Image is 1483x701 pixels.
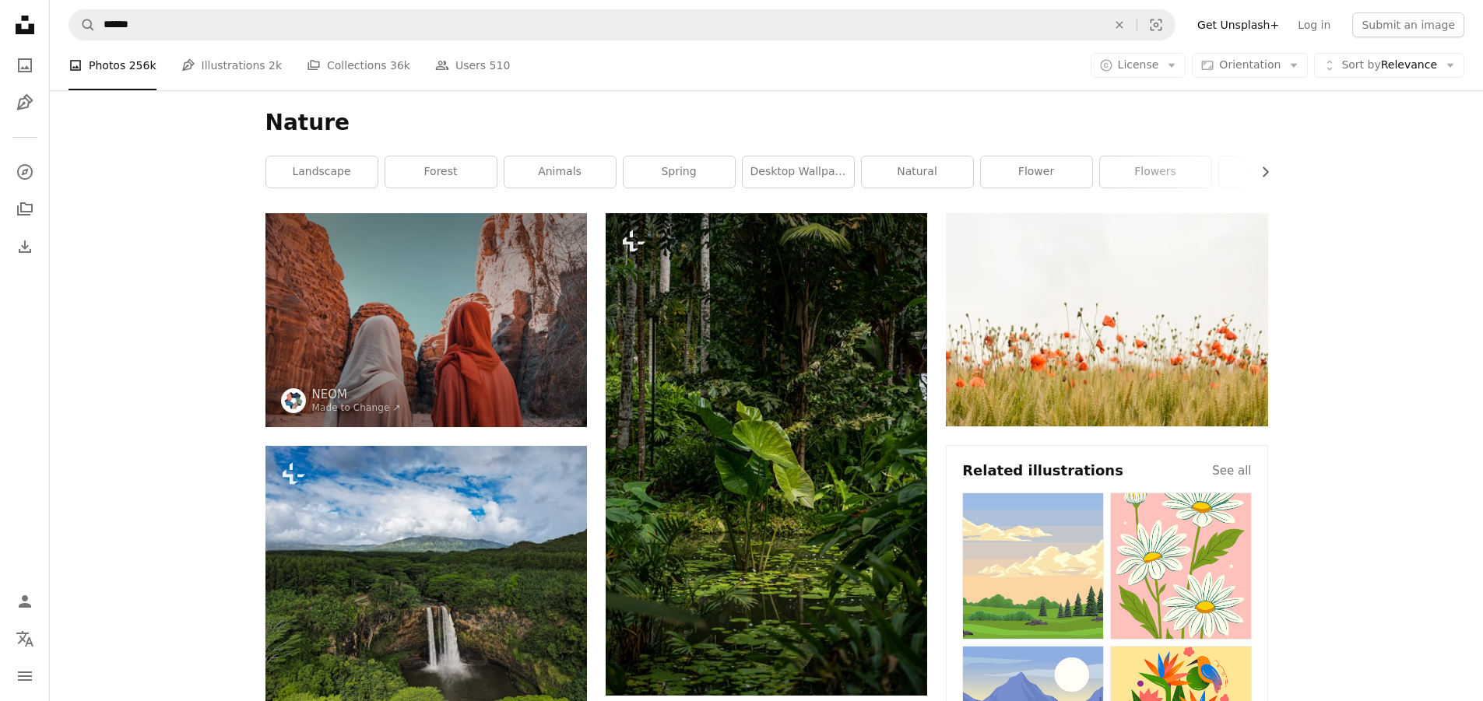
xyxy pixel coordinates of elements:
[862,156,973,188] a: natural
[265,313,587,327] a: a couple of women standing next to each other
[1188,12,1288,37] a: Get Unsplash+
[743,156,854,188] a: desktop wallpaper
[981,156,1092,188] a: flower
[265,665,587,679] a: a waterfall in the middle of a lush green forest
[281,388,306,413] img: Go to NEOM's profile
[1352,12,1464,37] button: Submit an image
[1219,58,1281,71] span: Orientation
[504,156,616,188] a: animals
[962,461,1123,480] h4: Related illustrations
[946,312,1267,326] a: orange flowers
[1091,53,1186,78] button: License
[1102,10,1137,40] button: Clear
[490,57,511,74] span: 510
[307,40,410,90] a: Collections 36k
[9,156,40,188] a: Explore
[606,213,927,696] img: a lush green forest filled with lots of trees
[69,9,1176,40] form: Find visuals sitewide
[181,40,282,90] a: Illustrations 2k
[1118,58,1159,71] span: License
[606,447,927,461] a: a lush green forest filled with lots of trees
[1137,10,1175,40] button: Visual search
[266,156,378,188] a: landscape
[624,156,735,188] a: spring
[312,402,401,413] a: Made to Change ↗
[9,87,40,118] a: Illustrations
[1100,156,1211,188] a: flowers
[312,387,401,402] a: NEOM
[1288,12,1340,37] a: Log in
[435,40,510,90] a: Users 510
[1341,58,1437,73] span: Relevance
[9,661,40,692] button: Menu
[269,57,282,74] span: 2k
[9,50,40,81] a: Photos
[1110,492,1252,640] img: premium_vector-1716874671235-95932d850cce
[9,623,40,654] button: Language
[385,156,497,188] a: forest
[1341,58,1380,71] span: Sort by
[1314,53,1464,78] button: Sort byRelevance
[946,213,1267,426] img: orange flowers
[9,231,40,262] a: Download History
[1212,461,1251,480] a: See all
[1219,156,1330,188] a: mountain
[265,213,587,427] img: a couple of women standing next to each other
[265,109,1268,137] h1: Nature
[390,57,410,74] span: 36k
[1251,156,1268,188] button: scroll list to the right
[69,10,96,40] button: Search Unsplash
[9,586,40,617] a: Log in / Sign up
[1192,53,1308,78] button: Orientation
[962,492,1104,640] img: premium_vector-1697729804286-7dd6c1a04597
[9,194,40,225] a: Collections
